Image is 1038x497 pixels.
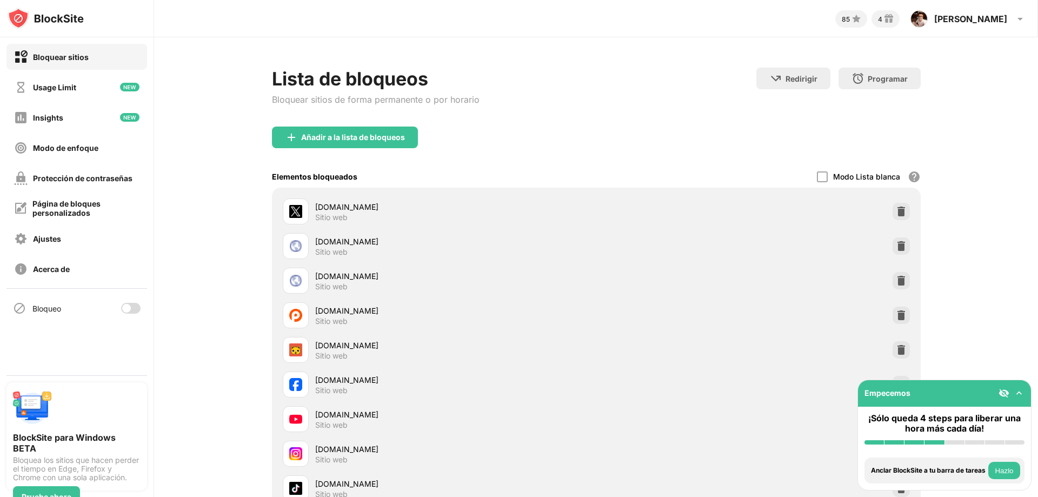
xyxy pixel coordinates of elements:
[934,14,1007,24] div: [PERSON_NAME]
[14,171,28,185] img: password-protection-off.svg
[315,386,348,395] div: Sitio web
[13,456,141,482] div: Bloquea los sitios que hacen perder el tiempo en Edge, Firefox y Chrome con una sola aplicación.
[120,113,139,122] img: new-icon.svg
[864,388,910,397] div: Empecemos
[289,205,302,218] img: favicons
[289,482,302,495] img: favicons
[910,10,928,28] img: ACg8ocKRyrcZK0Cst6w-7_lxz2yGq2elZObU6qPygXFiXXvZigrpm0H7kg=s96-c
[315,443,596,455] div: [DOMAIN_NAME]
[272,94,480,105] div: Bloquear sitios de forma permanente o por horario
[32,304,61,313] div: Bloqueo
[315,201,596,213] div: [DOMAIN_NAME]
[289,343,302,356] img: favicons
[315,420,348,430] div: Sitio web
[13,389,52,428] img: push-desktop.svg
[786,74,817,83] div: Redirigir
[871,467,986,474] div: Anclar BlockSite a tu barra de tareas
[272,172,357,181] div: Elementos bloqueados
[13,302,26,315] img: blocking-icon.svg
[32,199,139,217] div: Página de bloques personalizados
[33,174,132,183] div: Protección de contraseñas
[33,52,89,62] div: Bloquear sitios
[842,15,850,23] div: 85
[13,432,141,454] div: BlockSite para Windows BETA
[33,143,98,153] div: Modo de enfoque
[289,309,302,322] img: favicons
[33,264,70,274] div: Acerca de
[14,50,28,64] img: block-on.svg
[33,113,63,122] div: Insights
[14,232,28,246] img: settings-off.svg
[120,83,139,91] img: new-icon.svg
[14,262,28,276] img: about-off.svg
[289,378,302,391] img: favicons
[878,15,882,23] div: 4
[315,282,348,291] div: Sitio web
[882,12,895,25] img: reward-small.svg
[272,68,480,90] div: Lista de bloqueos
[315,316,348,326] div: Sitio web
[14,81,28,94] img: time-usage-off.svg
[999,388,1009,399] img: eye-not-visible.svg
[289,240,302,253] img: favicons
[33,83,76,92] div: Usage Limit
[315,247,348,257] div: Sitio web
[315,236,596,247] div: [DOMAIN_NAME]
[289,413,302,426] img: favicons
[14,141,28,155] img: focus-off.svg
[14,111,28,124] img: insights-off.svg
[315,270,596,282] div: [DOMAIN_NAME]
[850,12,863,25] img: points-small.svg
[315,478,596,489] div: [DOMAIN_NAME]
[301,133,405,142] div: Añadir a la lista de bloqueos
[33,234,61,243] div: Ajustes
[315,409,596,420] div: [DOMAIN_NAME]
[868,74,908,83] div: Programar
[14,202,27,215] img: customize-block-page-off.svg
[315,455,348,465] div: Sitio web
[289,274,302,287] img: favicons
[315,305,596,316] div: [DOMAIN_NAME]
[315,351,348,361] div: Sitio web
[315,340,596,351] div: [DOMAIN_NAME]
[8,8,84,29] img: logo-blocksite.svg
[1014,388,1024,399] img: omni-setup-toggle.svg
[315,213,348,222] div: Sitio web
[833,172,900,181] div: Modo Lista blanca
[864,413,1024,434] div: ¡Sólo queda 4 steps para liberar una hora más cada día!
[315,374,596,386] div: [DOMAIN_NAME]
[988,462,1020,479] button: Hazlo
[289,447,302,460] img: favicons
